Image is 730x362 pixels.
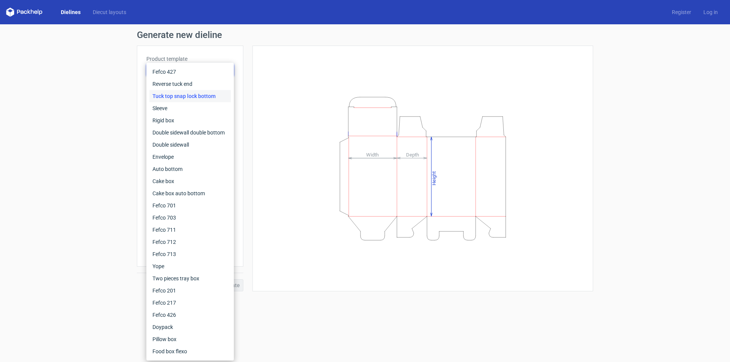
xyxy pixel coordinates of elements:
div: Food box flexo [149,345,231,357]
div: Envelope [149,151,231,163]
div: Doypack [149,321,231,333]
tspan: Height [431,171,437,185]
div: Double sidewall [149,139,231,151]
h1: Generate new dieline [137,30,593,40]
div: Fefco 701 [149,199,231,212]
a: Log in [697,8,724,16]
div: Fefco 712 [149,236,231,248]
a: Diecut layouts [87,8,132,16]
tspan: Width [366,152,379,157]
div: Fefco 201 [149,285,231,297]
div: Tuck top snap lock bottom [149,90,231,102]
a: Register [666,8,697,16]
div: Pillow box [149,333,231,345]
div: Rigid box [149,114,231,126]
a: Dielines [55,8,87,16]
div: Yope [149,260,231,272]
div: Fefco 711 [149,224,231,236]
div: Two pieces tray box [149,272,231,285]
div: Auto bottom [149,163,231,175]
div: Fefco 713 [149,248,231,260]
tspan: Depth [406,152,419,157]
div: Fefco 217 [149,297,231,309]
div: Reverse tuck end [149,78,231,90]
div: Cake box [149,175,231,187]
div: Sleeve [149,102,231,114]
div: Fefco 703 [149,212,231,224]
div: Cake box auto bottom [149,187,231,199]
label: Product template [146,55,234,63]
div: Fefco 427 [149,66,231,78]
div: Fefco 426 [149,309,231,321]
div: Double sidewall double bottom [149,126,231,139]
